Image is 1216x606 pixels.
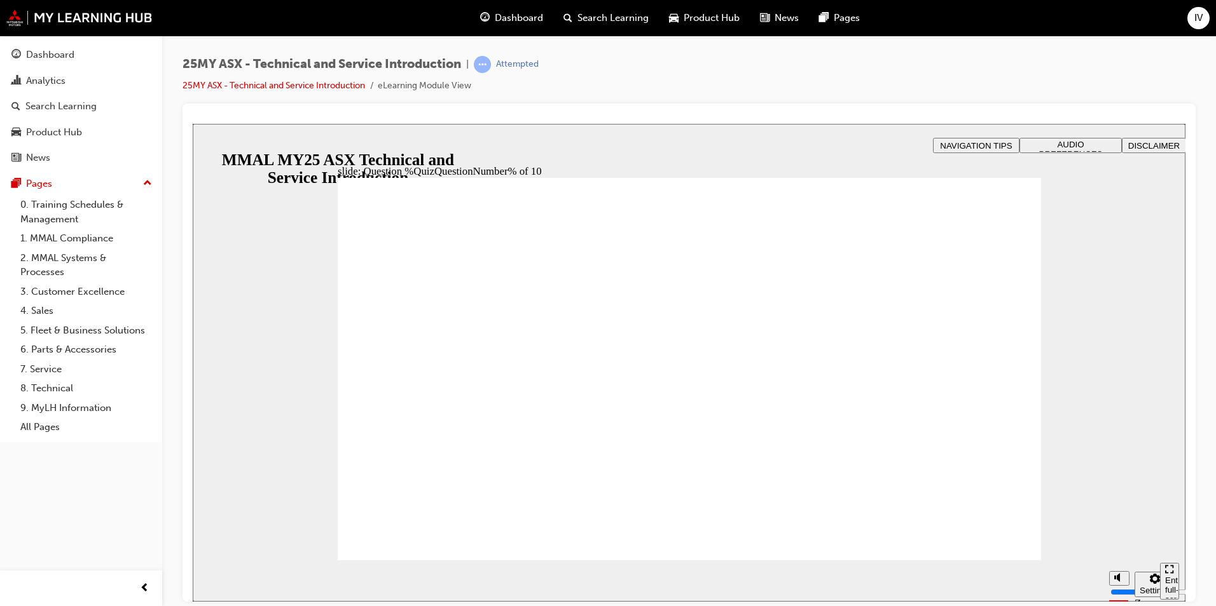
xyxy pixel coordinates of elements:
[15,398,157,418] a: 9. MyLH Information
[474,56,491,73] span: learningRecordVerb_ATTEMPT-icon
[750,5,809,31] a: news-iconNews
[11,101,20,112] span: search-icon
[183,57,461,72] span: 25MY ASX - Technical and Service Introduction
[5,146,157,170] a: News
[11,178,21,190] span: pages-icon
[6,10,153,26] img: mmal
[659,5,750,31] a: car-iconProduct Hub
[26,151,50,165] div: News
[26,48,74,62] div: Dashboard
[577,11,649,25] span: Search Learning
[143,175,152,192] span: up-icon
[942,448,983,473] button: Settings
[5,69,157,93] a: Analytics
[11,76,21,87] span: chart-icon
[15,321,157,340] a: 5. Fleet & Business Solutions
[15,248,157,282] a: 2. MMAL Systems & Processes
[669,10,679,26] span: car-icon
[25,99,97,114] div: Search Learning
[5,172,157,196] button: Pages
[747,17,819,27] span: NAVIGATION TIPS
[910,436,961,478] div: misc controls
[553,5,659,31] a: search-iconSearch Learning
[916,447,937,462] button: Mute (Ctrl+Alt+M)
[378,79,471,93] li: eLearning Module View
[967,439,986,476] button: Enter full-screen (Ctrl+Alt+F)
[495,11,543,25] span: Dashboard
[15,379,157,398] a: 8. Technical
[11,127,21,138] span: car-icon
[15,195,157,229] a: 0. Training Schedules & Management
[5,43,157,67] a: Dashboard
[819,10,829,26] span: pages-icon
[15,417,157,437] a: All Pages
[563,10,572,26] span: search-icon
[1187,7,1210,29] button: IV
[15,360,157,379] a: 7. Service
[775,11,799,25] span: News
[183,80,365,91] a: 25MY ASX - Technical and Service Introduction
[809,5,870,31] a: pages-iconPages
[5,121,157,144] a: Product Hub
[918,463,1000,473] input: volume
[11,152,21,164] span: news-icon
[470,5,553,31] a: guage-iconDashboard
[942,473,967,511] label: Zoom to fit
[496,58,539,71] div: Attempted
[929,14,993,29] button: DISCLAIMER
[26,74,66,88] div: Analytics
[15,301,157,321] a: 4. Sales
[684,11,740,25] span: Product Hub
[760,10,770,26] span: news-icon
[15,229,157,248] a: 1. MMAL Compliance
[5,95,157,118] a: Search Learning
[947,462,978,471] div: Settings
[936,17,987,27] span: DISCLAIMER
[11,50,21,61] span: guage-icon
[827,14,929,29] button: AUDIO PREFERENCES
[846,16,910,35] span: AUDIO PREFERENCES
[1194,11,1203,25] span: IV
[140,581,149,596] span: prev-icon
[15,340,157,360] a: 6. Parts & Accessories
[740,14,827,29] button: NAVIGATION TIPS
[972,452,981,490] div: Enter full-screen (Ctrl+Alt+F)
[967,436,986,478] nav: slide navigation
[26,177,52,191] div: Pages
[15,282,157,302] a: 3. Customer Excellence
[480,10,490,26] span: guage-icon
[26,125,82,140] div: Product Hub
[466,57,469,72] span: |
[834,11,860,25] span: Pages
[5,41,157,172] button: DashboardAnalyticsSearch LearningProduct HubNews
